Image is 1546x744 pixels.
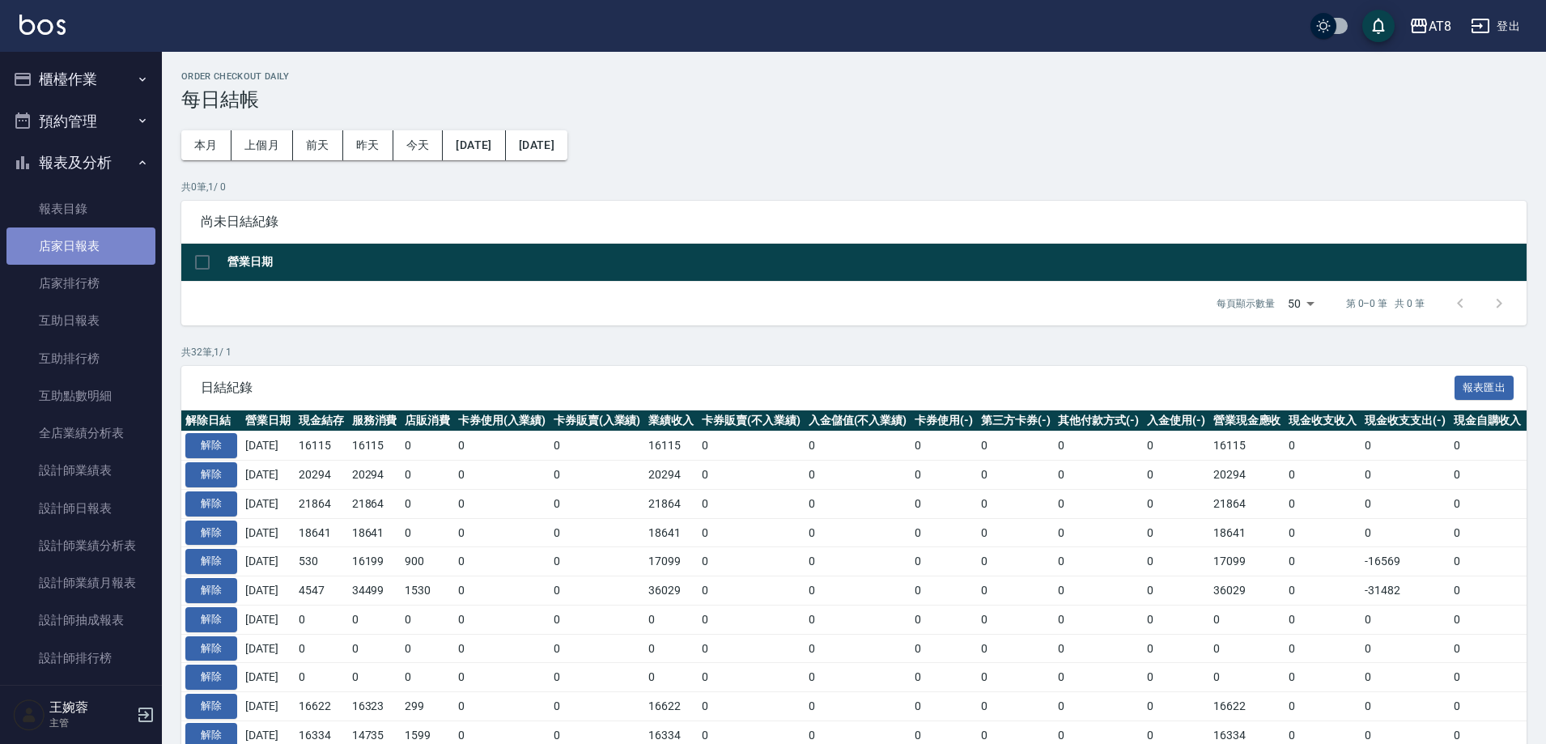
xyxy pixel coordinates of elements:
td: 0 [1054,663,1143,692]
td: 0 [911,663,977,692]
td: 0 [977,489,1055,518]
th: 服務消費 [348,410,401,432]
th: 入金使用(-) [1143,410,1209,432]
td: 0 [1143,461,1209,490]
td: 16622 [644,692,698,721]
td: 0 [977,547,1055,576]
div: 50 [1281,282,1320,325]
div: AT8 [1429,16,1451,36]
button: 解除 [185,462,237,487]
td: 0 [977,634,1055,663]
p: 主管 [49,716,132,730]
th: 第三方卡券(-) [977,410,1055,432]
td: 16622 [1209,692,1285,721]
td: [DATE] [241,489,295,518]
td: [DATE] [241,518,295,547]
button: 昨天 [343,130,393,160]
button: 解除 [185,665,237,690]
button: 今天 [393,130,444,160]
td: 16115 [1209,432,1285,461]
td: 0 [1143,432,1209,461]
a: 設計師排行榜 [6,640,155,677]
td: 0 [911,461,977,490]
th: 卡券使用(-) [911,410,977,432]
td: 16323 [348,692,401,721]
td: 0 [1143,576,1209,606]
a: 互助排行榜 [6,340,155,377]
p: 共 32 筆, 1 / 1 [181,345,1527,359]
td: 0 [1361,634,1450,663]
td: 0 [977,605,1055,634]
td: 0 [1285,518,1361,547]
td: [DATE] [241,547,295,576]
td: 21864 [348,489,401,518]
td: 0 [550,547,645,576]
td: 21864 [1209,489,1285,518]
td: 0 [698,605,805,634]
td: 0 [698,692,805,721]
h5: 王婉蓉 [49,699,132,716]
button: 上個月 [231,130,293,160]
td: 0 [977,692,1055,721]
td: 0 [911,518,977,547]
td: 0 [805,663,911,692]
td: 0 [1450,576,1526,606]
td: 0 [1209,634,1285,663]
td: 0 [1285,605,1361,634]
td: 0 [698,432,805,461]
button: 解除 [185,607,237,632]
td: 0 [454,692,550,721]
button: 報表匯出 [1455,376,1514,401]
td: 0 [698,663,805,692]
td: 36029 [644,576,698,606]
td: 0 [644,634,698,663]
button: 解除 [185,549,237,574]
td: 0 [977,432,1055,461]
p: 每頁顯示數量 [1217,296,1275,311]
th: 現金結存 [295,410,348,432]
button: 解除 [185,521,237,546]
td: 0 [1285,576,1361,606]
a: 店家排行榜 [6,265,155,302]
td: 0 [1143,489,1209,518]
td: 0 [805,432,911,461]
td: 0 [1143,634,1209,663]
td: 0 [454,489,550,518]
td: 18641 [348,518,401,547]
td: [DATE] [241,576,295,606]
td: 0 [1285,692,1361,721]
th: 卡券販賣(入業績) [550,410,645,432]
td: 0 [805,547,911,576]
td: [DATE] [241,605,295,634]
td: [DATE] [241,461,295,490]
td: 0 [454,518,550,547]
td: 0 [805,576,911,606]
a: 設計師業績分析表 [6,527,155,564]
td: 0 [805,489,911,518]
th: 卡券使用(入業績) [454,410,550,432]
th: 營業現金應收 [1209,410,1285,432]
td: 18641 [295,518,348,547]
td: 0 [911,432,977,461]
button: [DATE] [506,130,567,160]
td: 0 [295,605,348,634]
td: 0 [1054,461,1143,490]
td: 0 [454,576,550,606]
td: 16115 [295,432,348,461]
span: 日結紀錄 [201,380,1455,396]
td: 0 [454,432,550,461]
td: 0 [1361,461,1450,490]
button: save [1362,10,1395,42]
a: 互助點數明細 [6,377,155,415]
td: 0 [1361,663,1450,692]
th: 解除日結 [181,410,241,432]
a: 互助日報表 [6,302,155,339]
a: 店家日報表 [6,227,155,265]
td: 0 [550,605,645,634]
button: AT8 [1403,10,1458,43]
a: 設計師日報表 [6,490,155,527]
th: 店販消費 [401,410,454,432]
td: 0 [977,663,1055,692]
td: 0 [698,461,805,490]
a: 設計師業績表 [6,452,155,489]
